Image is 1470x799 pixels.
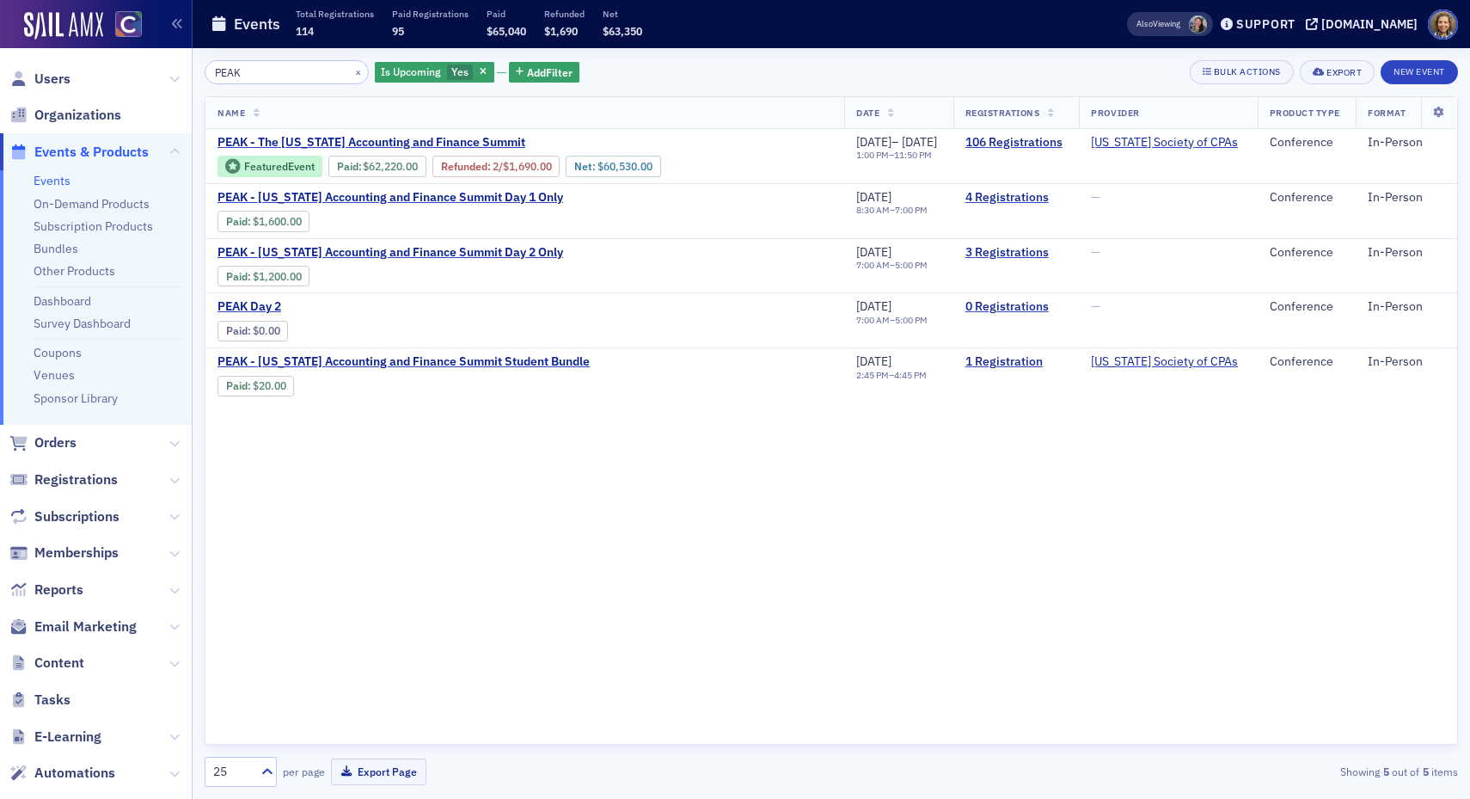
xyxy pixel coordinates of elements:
[1189,15,1207,34] span: Tiffany Carson
[34,470,118,489] span: Registrations
[1300,60,1375,84] button: Export
[1091,298,1100,314] span: —
[603,24,642,38] span: $63,350
[1270,135,1344,151] div: Conference
[34,618,137,636] span: Email Marketing
[856,149,889,161] time: 1:00 PM
[1214,67,1281,77] div: Bulk Actions
[381,65,441,78] span: Is Upcoming
[894,369,927,381] time: 4:45 PM
[226,324,248,337] a: Paid
[1368,245,1445,261] div: In-Person
[213,763,251,781] div: 25
[1091,189,1100,205] span: —
[234,14,280,34] h1: Events
[244,162,315,171] div: Featured Event
[1190,60,1294,84] button: Bulk Actions
[1270,354,1344,370] div: Conference
[1091,135,1238,151] span: Colorado Society of CPAs
[226,215,248,228] a: Paid
[351,64,366,79] button: ×
[597,160,652,173] span: $60,530.00
[9,728,101,747] a: E-Learning
[1381,60,1458,84] button: New Event
[451,65,469,78] span: Yes
[226,324,253,337] span: :
[363,160,418,173] span: $62,220.00
[1326,68,1362,77] div: Export
[1428,9,1458,40] span: Profile
[283,764,325,779] label: per page
[34,764,115,783] span: Automations
[487,24,526,38] span: $65,040
[9,70,70,89] a: Users
[1236,16,1295,32] div: Support
[856,134,891,150] span: [DATE]
[1368,107,1406,119] span: Format
[34,345,82,360] a: Coupons
[217,354,590,370] a: PEAK - [US_STATE] Accounting and Finance Summit Student Bundle
[34,263,115,279] a: Other Products
[1052,764,1458,779] div: Showing out of items
[1380,764,1392,779] strong: 5
[1368,354,1445,370] div: In-Person
[509,62,579,83] button: AddFilter
[965,107,1040,119] span: Registrations
[1321,16,1418,32] div: [DOMAIN_NAME]
[1091,354,1238,370] a: [US_STATE] Society of CPAs
[9,764,115,783] a: Automations
[856,260,928,271] div: –
[226,379,253,392] span: :
[217,299,506,315] a: PEAK Day 2
[217,190,563,206] a: PEAK - [US_STATE] Accounting and Finance Summit Day 1 Only
[253,215,302,228] span: $1,600.00
[217,266,309,286] div: Paid: 7 - $120000
[856,370,927,381] div: –
[856,107,879,119] span: Date
[1368,299,1445,315] div: In-Person
[1270,245,1344,261] div: Conference
[895,204,928,216] time: 7:00 PM
[34,691,70,710] span: Tasks
[895,259,928,271] time: 5:00 PM
[856,315,928,326] div: –
[9,106,121,125] a: Organizations
[566,156,660,176] div: Net: $6053000
[253,324,280,337] span: $0.00
[24,12,103,40] img: SailAMX
[1306,18,1424,30] button: [DOMAIN_NAME]
[856,369,889,381] time: 2:45 PM
[34,241,78,256] a: Bundles
[34,173,70,188] a: Events
[503,160,552,173] span: $1,690.00
[217,107,245,119] span: Name
[1270,190,1344,206] div: Conference
[1091,135,1238,151] a: [US_STATE] Society of CPAs
[9,581,83,599] a: Reports
[217,245,563,261] span: PEAK - Colorado Accounting and Finance Summit Day 2 Only
[217,376,294,396] div: Paid: 2 - $2000
[487,8,526,20] p: Paid
[34,316,131,331] a: Survey Dashboard
[441,160,493,173] span: :
[226,379,248,392] a: Paid
[392,8,469,20] p: Paid Registrations
[337,160,364,173] span: :
[965,135,1068,151] a: 106 Registrations
[9,654,84,673] a: Content
[9,470,118,489] a: Registrations
[1270,107,1340,119] span: Product Type
[9,433,77,452] a: Orders
[1270,299,1344,315] div: Conference
[337,160,358,173] a: Paid
[544,24,578,38] span: $1,690
[856,189,891,205] span: [DATE]
[1136,18,1153,29] div: Also
[894,149,932,161] time: 11:50 PM
[217,156,322,177] div: Featured Event
[1419,764,1431,779] strong: 5
[603,8,642,20] p: Net
[34,581,83,599] span: Reports
[1091,244,1100,260] span: —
